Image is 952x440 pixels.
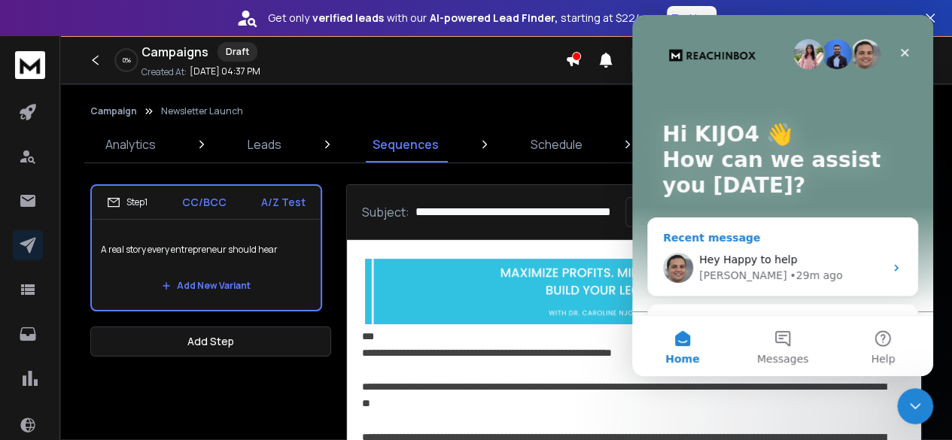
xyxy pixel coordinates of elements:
[430,11,558,26] strong: AI-powered Lead Finder,
[667,6,716,30] button: Try Now
[90,184,322,311] li: Step1CC/BCCA/Z TestA real story every entrepreneur should hearAdd New Variant
[96,126,165,162] a: Analytics
[531,135,582,153] p: Schedule
[261,195,306,210] p: A/Z Test
[105,135,156,153] p: Analytics
[268,11,655,26] p: Get only with our starting at $22/mo
[363,126,448,162] a: Sequences
[373,135,439,153] p: Sequences
[141,66,187,78] p: Created At:
[150,271,263,301] button: Add New Variant
[522,126,592,162] a: Schedule
[15,51,45,79] img: logo
[90,326,331,357] button: Add Step
[671,11,712,26] p: Try Now
[632,15,933,376] iframe: Intercom live chat
[182,195,227,210] p: CC/BCC
[362,203,409,221] p: Subject:
[101,229,312,271] p: A real story every entrepreneur should hear
[141,43,208,61] h1: Campaigns
[190,65,260,77] p: [DATE] 04:37 PM
[312,11,384,26] strong: verified leads
[107,196,148,209] div: Step 1
[161,105,243,117] p: Newsletter Launch
[123,56,131,65] p: 0 %
[248,135,281,153] p: Leads
[897,388,933,424] iframe: Intercom live chat
[217,42,257,62] div: Draft
[239,126,290,162] a: Leads
[90,105,137,117] button: Campaign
